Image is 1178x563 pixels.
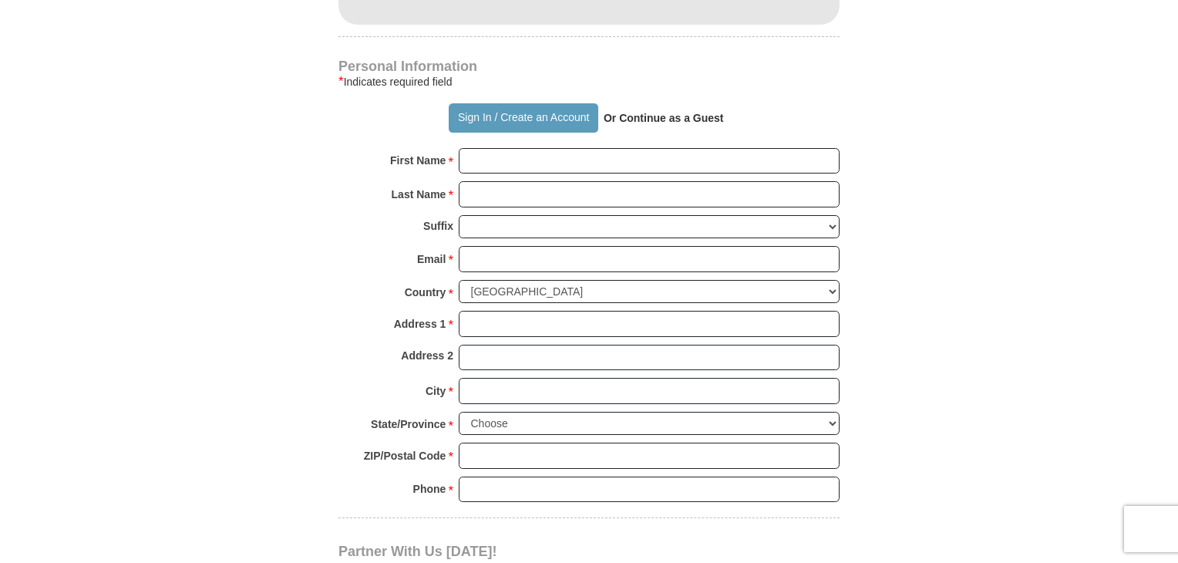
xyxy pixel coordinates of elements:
div: Indicates required field [338,72,840,91]
strong: Address 1 [394,313,446,335]
strong: Phone [413,478,446,500]
strong: Address 2 [401,345,453,366]
strong: State/Province [371,413,446,435]
h4: Personal Information [338,60,840,72]
strong: Or Continue as a Guest [604,112,724,124]
strong: Country [405,281,446,303]
strong: Email [417,248,446,270]
span: Partner With Us [DATE]! [338,544,497,559]
strong: Last Name [392,184,446,205]
strong: First Name [390,150,446,171]
strong: Suffix [423,215,453,237]
button: Sign In / Create an Account [449,103,597,133]
strong: ZIP/Postal Code [364,445,446,467]
strong: City [426,380,446,402]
